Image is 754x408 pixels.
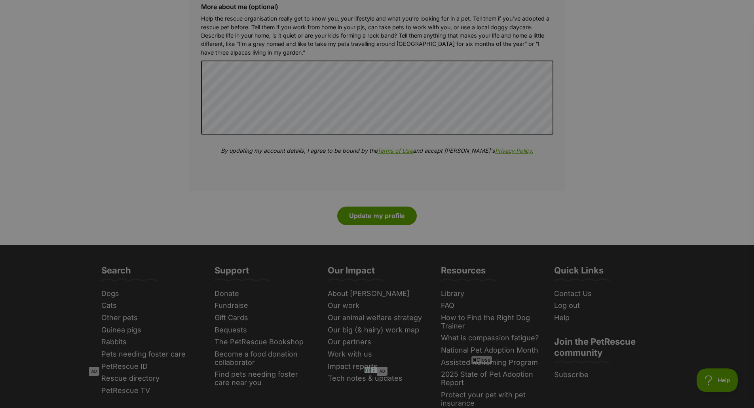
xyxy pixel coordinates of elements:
[325,324,430,336] a: Our big (& hairy) work map
[325,312,430,324] a: Our animal welfare strategy
[201,3,553,10] label: More about me (optional)
[438,288,543,300] a: Library
[98,300,203,312] a: Cats
[325,336,430,348] a: Our partners
[211,336,317,348] a: The PetRescue Bookshop
[551,288,656,300] a: Contact Us
[89,367,99,376] span: AD
[211,312,317,324] a: Gift Cards
[98,361,203,373] a: PetRescue ID
[201,14,553,57] p: Help the rescue organisation really get to know you, your lifestyle and what you’re looking for i...
[98,348,203,361] a: Pets needing foster care
[377,367,387,376] span: AD
[697,368,738,392] iframe: Help Scout Beacon - Open
[98,312,203,324] a: Other pets
[98,288,203,300] a: Dogs
[211,324,317,336] a: Bequests
[325,361,430,373] a: Impact reports
[377,147,413,154] a: Terms of Use
[551,312,656,324] a: Help
[438,312,543,332] a: How to Find the Right Dog Trainer
[101,265,131,281] h3: Search
[328,265,375,281] h3: Our Impact
[98,336,203,348] a: Rabbits
[215,265,249,281] h3: Support
[438,357,543,369] a: Assisted Rehoming Program
[471,356,492,364] span: Close
[325,300,430,312] a: Our work
[325,288,430,300] a: About [PERSON_NAME]
[554,336,653,363] h3: Join the PetRescue community
[438,332,543,344] a: What is compassion fatigue?
[554,265,604,281] h3: Quick Links
[438,344,543,357] a: National Pet Adoption Month
[211,288,317,300] a: Donate
[98,324,203,336] a: Guinea pigs
[438,300,543,312] a: FAQ
[211,348,317,368] a: Become a food donation collaborator
[201,146,553,155] p: By updating my account details, I agree to be bound by the and accept [PERSON_NAME]'s
[495,147,533,154] a: Privacy Policy.
[325,348,430,361] a: Work with us
[211,300,317,312] a: Fundraise
[551,300,656,312] a: Log out
[441,265,486,281] h3: Resources
[337,207,417,225] button: Update my profile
